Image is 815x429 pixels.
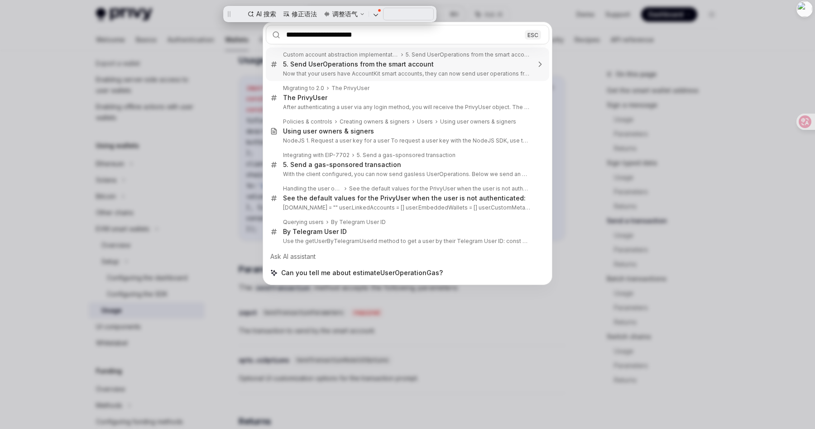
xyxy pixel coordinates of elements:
[331,85,369,92] div: The PrivyUser
[283,137,530,144] p: NodeJS 1. Request a user key for a user To request a user key with the NodeJS SDK, use the generate
[340,118,410,125] div: Creating owners & signers
[349,185,530,192] div: See the default values for the PrivyUser when the user is not authenticated:
[283,152,350,159] div: Integrating with EIP-7702
[331,219,386,226] div: By Telegram User ID
[417,118,433,125] div: Users
[283,238,530,245] p: Use the getUserByTelegramUserId method to get a user by their Telegram User ID: const user = await
[283,185,342,192] div: Handling the user object
[283,204,530,211] p: [DOMAIN_NAME] = "" user.LinkedAccounts = [] user.EmbeddedWallets = [] user.CustomMetadata = new D...
[406,51,530,58] div: 5. Send UserOperations from the smart account
[283,127,374,135] div: Using user owners & signers
[283,60,434,68] div: 5. Send UserOperations from the smart account
[283,161,401,169] div: 5. Send a gas-sponsored transaction
[283,219,324,226] div: Querying users
[283,228,347,236] div: By Telegram User ID
[357,152,455,159] div: 5. Send a gas-sponsored transaction
[525,30,541,39] div: ESC
[283,118,332,125] div: Policies & controls
[281,268,443,277] span: Can you tell me about estimateUserOperationGas?
[283,70,530,77] p: Now that your users have AccountKit smart accounts, they can now send user operations from their sma
[440,118,516,125] div: Using user owners & signers
[283,194,526,202] div: See the default values for the PrivyUser when the user is not authenticated:
[283,94,327,102] div: The PrivyUser
[283,104,530,111] p: After authenticating a user via any login method, you will receive the PrivyUser object. The PrivyUs
[283,51,398,58] div: Custom account abstraction implementation
[283,171,530,178] p: With the client configured, you can now send gasless UserOperations. Below we send an empty call the
[266,248,549,265] div: Ask AI assistant
[283,85,324,92] div: Migrating to 2.0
